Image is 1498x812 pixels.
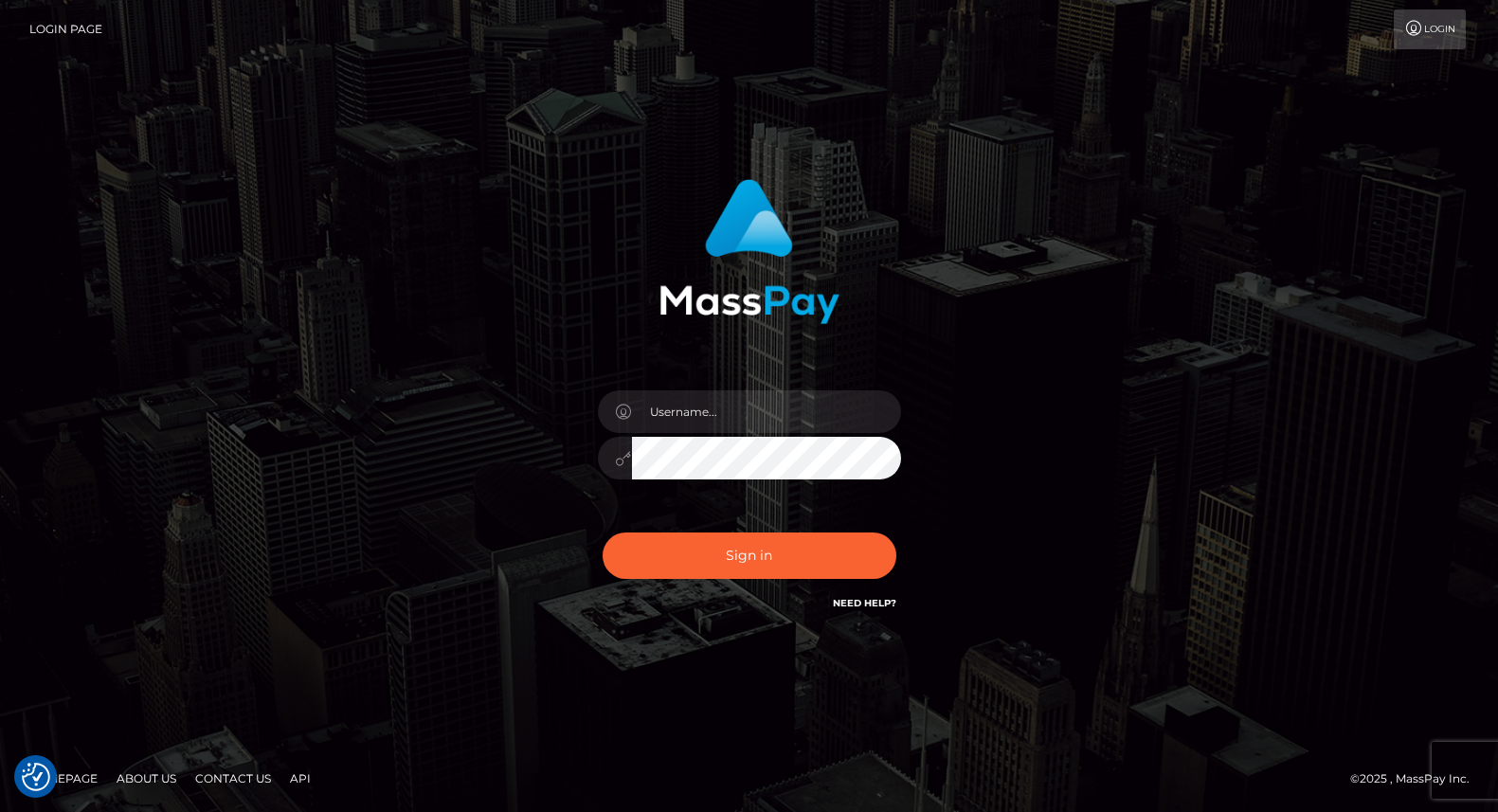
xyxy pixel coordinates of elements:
a: Login [1394,9,1466,49]
button: Sign in [603,532,896,579]
a: API [282,764,318,793]
div: © 2025 , MassPay Inc. [1350,768,1484,789]
a: About Us [109,764,184,793]
a: Homepage [21,764,105,793]
a: Login Page [29,9,102,49]
input: Username... [632,390,901,433]
img: Revisit consent button [22,763,50,791]
button: Consent Preferences [22,763,50,791]
img: MassPay Login [659,179,839,324]
a: Need Help? [833,597,896,609]
a: Contact Us [188,764,279,793]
